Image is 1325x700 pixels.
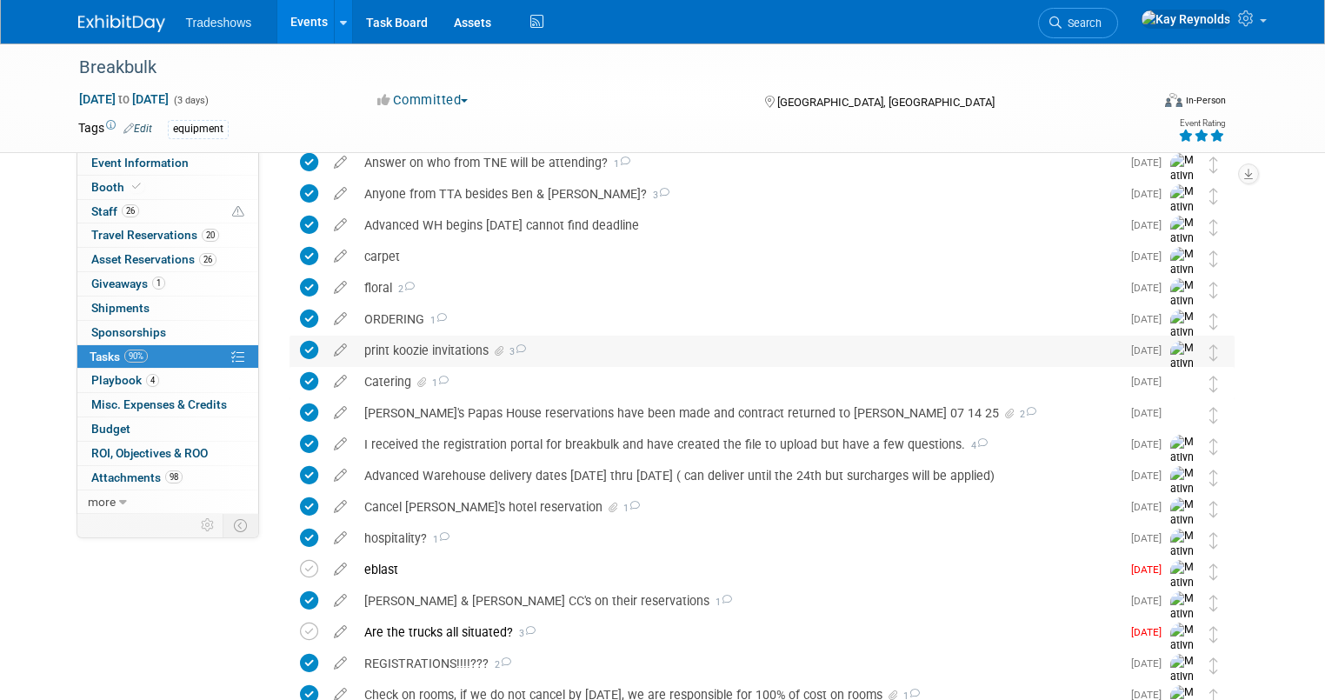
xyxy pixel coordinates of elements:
span: Tasks [90,350,148,363]
div: Breakbulk [73,52,1129,83]
i: Move task [1209,563,1218,580]
a: edit [325,311,356,327]
a: edit [325,217,356,233]
span: [DATE] [DATE] [78,91,170,107]
i: Move task [1209,438,1218,455]
a: Budget [77,417,258,441]
i: Move task [1209,157,1218,173]
span: Booth [91,180,144,194]
a: edit [325,468,356,483]
a: Asset Reservations26 [77,248,258,271]
span: 1 [424,315,447,326]
a: Edit [123,123,152,135]
div: Advanced WH begins [DATE] cannot find deadline [356,210,1121,240]
a: Tasks90% [77,345,258,369]
div: Event Format [1056,90,1226,117]
a: Shipments [77,297,258,320]
span: 20 [202,229,219,242]
span: Asset Reservations [91,252,216,266]
span: ROI, Objectives & ROO [91,446,208,460]
span: [DATE] [1131,250,1170,263]
i: Move task [1209,282,1218,298]
a: Giveaways1 [77,272,258,296]
a: edit [325,249,356,264]
div: In-Person [1185,94,1226,107]
div: REGISTRATIONS!!!!??? [356,649,1121,678]
i: Move task [1209,376,1218,392]
span: [DATE] [1131,282,1170,294]
a: edit [325,593,356,609]
img: Kay Reynolds [1141,10,1231,29]
span: [DATE] [1131,470,1170,482]
a: edit [325,280,356,296]
span: [DATE] [1131,407,1170,419]
span: 26 [199,253,216,266]
img: Matlyn Lowrey [1170,497,1196,559]
img: Matlyn Lowrey [1170,341,1196,403]
div: Anyone from TTA besides Ben & [PERSON_NAME]? [356,179,1121,209]
span: [DATE] [1131,438,1170,450]
span: [DATE] [1131,219,1170,231]
span: 98 [165,470,183,483]
span: more [88,495,116,509]
span: [DATE] [1131,657,1170,670]
a: Search [1038,8,1118,38]
span: [DATE] [1131,188,1170,200]
div: Advanced Warehouse delivery dates [DATE] thru [DATE] ( can deliver until the 24th but surcharges ... [356,461,1121,490]
i: Move task [1209,626,1218,643]
i: Move task [1209,344,1218,361]
button: Committed [371,91,475,110]
i: Move task [1209,532,1218,549]
div: Answer on who from TNE will be attending? [356,148,1121,177]
div: [PERSON_NAME] & [PERSON_NAME] CC's on their reservations [356,586,1121,616]
td: Toggle Event Tabs [223,514,258,537]
img: Kay Reynolds [1170,372,1193,395]
span: 1 [152,277,165,290]
a: edit [325,155,356,170]
img: Matlyn Lowrey [1170,591,1196,653]
span: Staff [91,204,139,218]
span: 3 [647,190,669,201]
a: edit [325,343,356,358]
span: Giveaways [91,277,165,290]
img: ExhibitDay [78,15,165,32]
span: Shipments [91,301,150,315]
div: Are the trucks all situated? [356,617,1121,647]
span: Misc. Expenses & Credits [91,397,227,411]
span: 1 [427,534,449,545]
div: [PERSON_NAME]'s Papas House reservations have been made and contract returned to [PERSON_NAME] 07... [356,398,1121,428]
i: Move task [1209,250,1218,267]
span: 90% [124,350,148,363]
div: Cancel [PERSON_NAME]'s hotel reservation [356,492,1121,522]
span: [DATE] [1131,501,1170,513]
span: 2 [489,659,511,670]
a: ROI, Objectives & ROO [77,442,258,465]
a: edit [325,562,356,577]
a: Attachments98 [77,466,258,490]
i: Move task [1209,470,1218,486]
div: equipment [168,120,229,138]
div: eblast [356,555,1121,584]
a: Travel Reservations20 [77,223,258,247]
span: Playbook [91,373,159,387]
td: Tags [78,119,152,139]
div: floral [356,273,1121,303]
div: Catering [356,367,1121,397]
img: Matlyn Lowrey [1170,247,1196,309]
a: edit [325,624,356,640]
a: Playbook4 [77,369,258,392]
a: Misc. Expenses & Credits [77,393,258,417]
span: 2 [1017,409,1036,420]
i: Move task [1209,219,1218,236]
span: [DATE] [1131,595,1170,607]
a: edit [325,405,356,421]
span: [DATE] [1131,157,1170,169]
span: 1 [608,158,630,170]
img: Matlyn Lowrey [1170,184,1196,246]
div: Event Rating [1178,119,1225,128]
span: Tradeshows [186,16,252,30]
span: 1 [429,377,449,389]
span: 4 [965,440,988,451]
i: Move task [1209,501,1218,517]
a: Sponsorships [77,321,258,344]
